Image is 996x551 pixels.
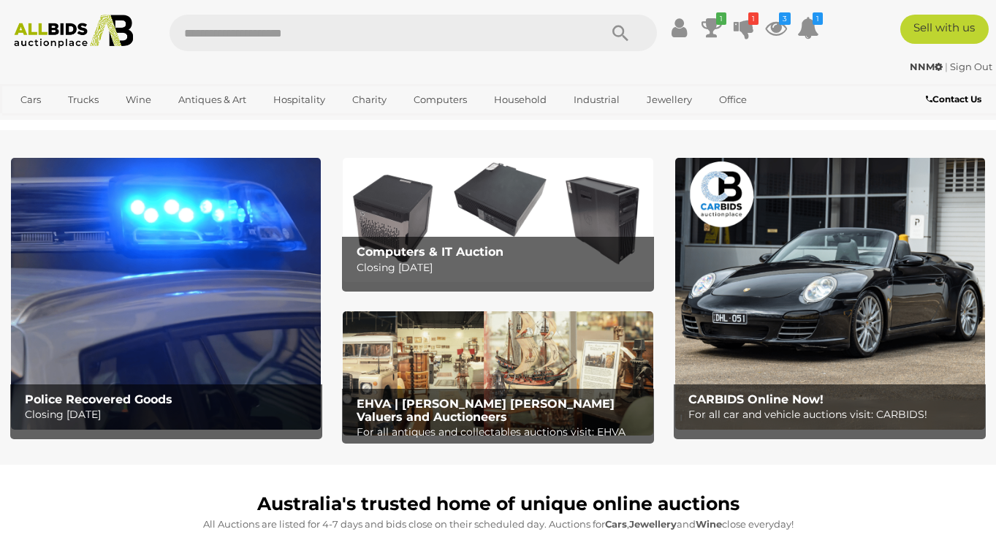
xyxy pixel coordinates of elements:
b: Computers & IT Auction [357,245,503,259]
a: NNM [910,61,945,72]
a: 3 [765,15,787,41]
a: Police Recovered Goods Police Recovered Goods Closing [DATE] [11,158,321,430]
p: Closing [DATE] [25,406,315,424]
a: Office [710,88,756,112]
a: Cars [11,88,50,112]
button: Search [584,15,657,51]
img: Allbids.com.au [7,15,140,48]
b: EHVA | [PERSON_NAME] [PERSON_NAME] Valuers and Auctioneers [357,397,615,424]
h1: Australia's trusted home of unique online auctions [18,494,978,514]
img: Police Recovered Goods [11,158,321,430]
a: Hospitality [264,88,335,112]
strong: Wine [696,518,722,530]
a: Household [484,88,556,112]
b: Contact Us [926,94,981,104]
a: Jewellery [637,88,702,112]
strong: Jewellery [629,518,677,530]
a: 1 [701,15,723,41]
span: | [945,61,948,72]
a: Charity [343,88,396,112]
b: Police Recovered Goods [25,392,172,406]
i: 1 [813,12,823,25]
strong: NNM [910,61,943,72]
a: Antiques & Art [169,88,256,112]
a: Trucks [58,88,108,112]
i: 3 [779,12,791,25]
img: EHVA | Evans Hastings Valuers and Auctioneers [343,311,653,436]
a: [GEOGRAPHIC_DATA] [68,112,191,136]
p: All Auctions are listed for 4-7 days and bids close on their scheduled day. Auctions for , and cl... [18,516,978,533]
a: 1 [733,15,755,41]
a: EHVA | Evans Hastings Valuers and Auctioneers EHVA | [PERSON_NAME] [PERSON_NAME] Valuers and Auct... [343,311,653,436]
img: CARBIDS Online Now! [675,158,985,430]
i: 1 [716,12,726,25]
a: Contact Us [926,91,985,107]
a: Wine [116,88,161,112]
a: Computers & IT Auction Computers & IT Auction Closing [DATE] [343,158,653,282]
a: Industrial [564,88,629,112]
a: 1 [797,15,819,41]
a: CARBIDS Online Now! CARBIDS Online Now! For all car and vehicle auctions visit: CARBIDS! [675,158,985,430]
img: Computers & IT Auction [343,158,653,282]
p: For all antiques and collectables auctions visit: EHVA [357,423,647,441]
strong: Cars [605,518,627,530]
a: Sell with us [900,15,989,44]
a: Computers [404,88,476,112]
p: Closing [DATE] [357,259,647,277]
b: CARBIDS Online Now! [688,392,824,406]
i: 1 [748,12,759,25]
a: Sports [11,112,60,136]
a: Sign Out [950,61,992,72]
p: For all car and vehicle auctions visit: CARBIDS! [688,406,978,424]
